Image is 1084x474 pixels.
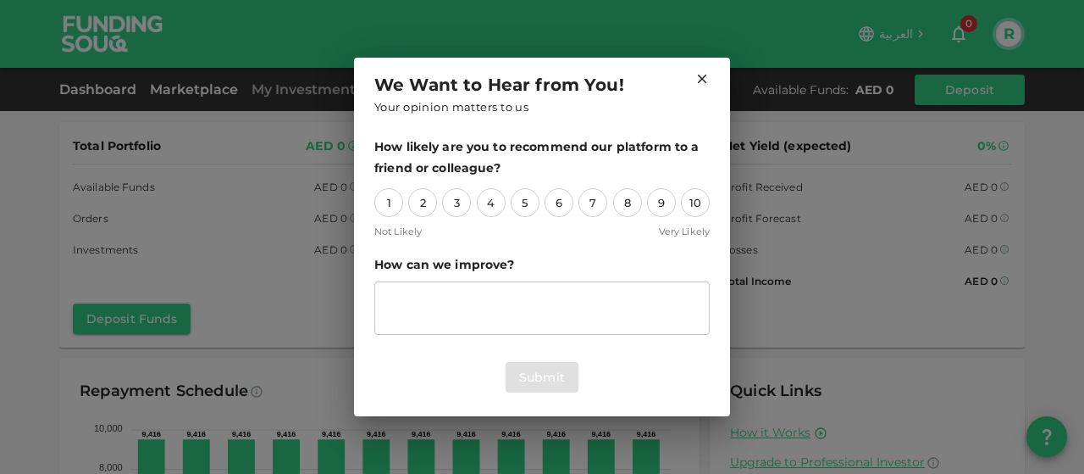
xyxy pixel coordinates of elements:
[659,224,710,240] span: Very Likely
[374,224,422,240] span: Not Likely
[374,137,710,178] span: How likely are you to recommend our platform to a friend or colleague?
[374,188,403,217] div: 1
[374,98,528,117] span: Your opinion matters to us
[545,188,573,217] div: 6
[647,188,676,217] div: 9
[408,188,437,217] div: 2
[442,188,471,217] div: 3
[613,188,642,217] div: 8
[681,188,710,217] div: 10
[477,188,506,217] div: 4
[386,289,698,328] textarea: suggestion
[374,254,710,276] span: How can we improve?
[511,188,539,217] div: 5
[578,188,607,217] div: 7
[374,282,710,335] div: suggestion
[374,71,624,98] span: We Want to Hear from You!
